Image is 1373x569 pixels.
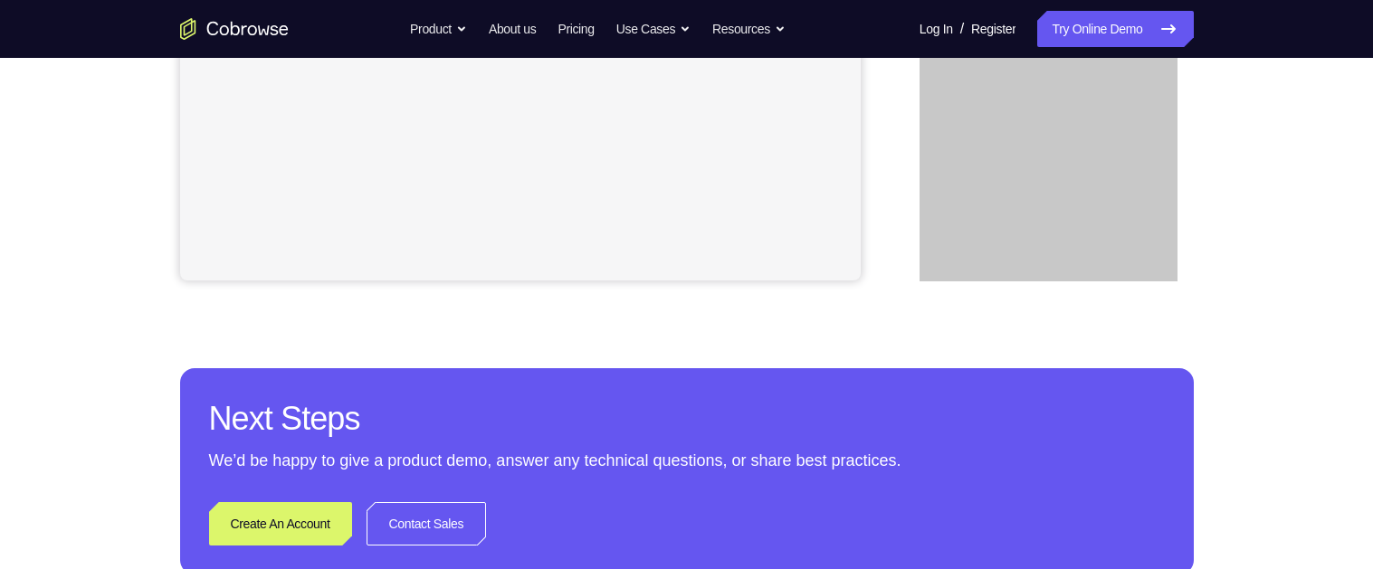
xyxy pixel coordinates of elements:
p: We’d be happy to give a product demo, answer any technical questions, or share best practices. [209,448,1165,473]
button: Resources [712,11,786,47]
button: Product [410,11,467,47]
a: Go to the home page [180,18,289,40]
h2: Next Steps [209,397,1165,441]
a: Contact Sales [367,502,487,545]
a: Log In [920,11,953,47]
a: Create An Account [209,502,352,545]
a: About us [489,11,536,47]
button: Use Cases [616,11,691,47]
a: Register [971,11,1015,47]
a: Pricing [558,11,594,47]
span: / [960,18,964,40]
a: Try Online Demo [1037,11,1193,47]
